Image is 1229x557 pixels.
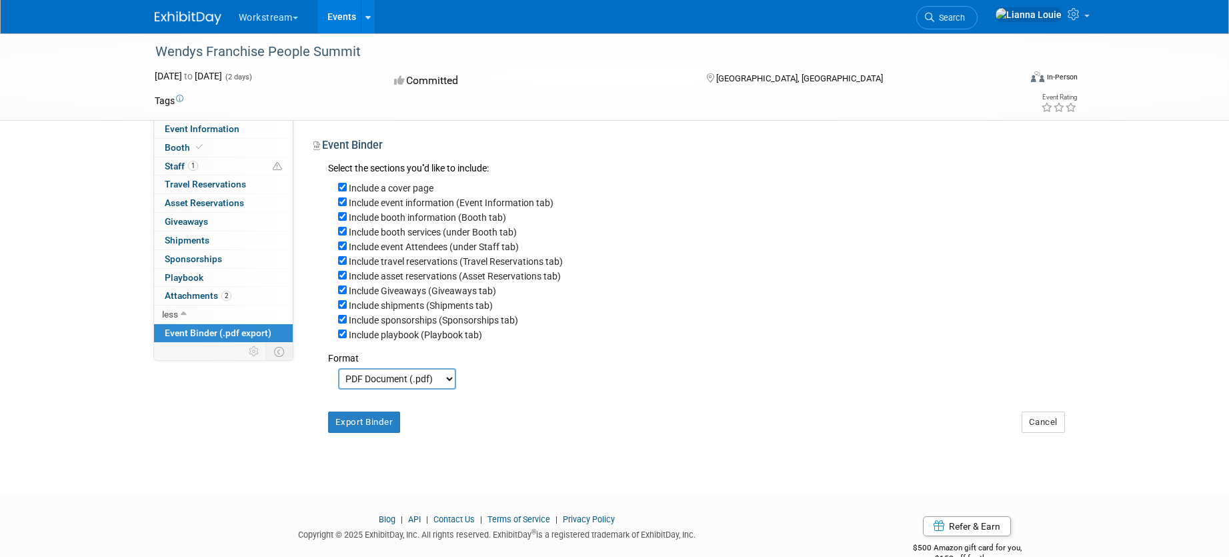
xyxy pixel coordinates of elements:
a: Contact Us [433,514,475,524]
div: Wendys Franchise People Summit [151,40,1000,64]
td: Personalize Event Tab Strip [243,343,266,360]
a: Sponsorships [154,250,293,268]
a: Attachments2 [154,287,293,305]
span: Sponsorships [165,253,222,264]
a: Booth [154,139,293,157]
span: Travel Reservations [165,179,246,189]
td: Tags [155,94,183,107]
a: Giveaways [154,213,293,231]
a: API [408,514,421,524]
div: Committed [390,69,685,93]
a: Event Binder (.pdf export) [154,324,293,342]
label: Include a cover page [349,183,433,193]
td: Toggle Event Tabs [265,343,293,360]
sup: ® [531,528,536,536]
a: Privacy Policy [563,514,615,524]
label: Include event Attendees (under Staff tab) [349,241,519,252]
span: Staff [165,161,198,171]
i: Booth reservation complete [196,143,203,151]
a: Playbook [154,269,293,287]
a: Travel Reservations [154,175,293,193]
span: Event Binder (.pdf export) [165,328,271,338]
label: Include event information (Event Information tab) [349,197,553,208]
span: Event Information [165,123,239,134]
span: to [182,71,195,81]
div: Event Rating [1041,94,1077,101]
img: Format-Inperson.png [1031,71,1044,82]
span: Booth [165,142,205,153]
span: Shipments [165,235,209,245]
span: (2 days) [224,73,252,81]
label: Include booth services (under Booth tab) [349,227,517,237]
a: Shipments [154,231,293,249]
div: Event Format [941,69,1078,89]
div: Copyright © 2025 ExhibitDay, Inc. All rights reserved. ExhibitDay is a registered trademark of Ex... [155,526,840,541]
span: Giveaways [165,216,208,227]
a: Terms of Service [487,514,550,524]
span: Search [934,13,965,23]
div: Format [328,342,1065,365]
label: Include travel reservations (Travel Reservations tab) [349,256,563,267]
span: | [397,514,406,524]
span: | [552,514,561,524]
img: ExhibitDay [155,11,221,25]
span: | [423,514,431,524]
span: | [477,514,485,524]
button: Export Binder [328,412,401,433]
a: Staff1 [154,157,293,175]
a: Refer & Earn [923,516,1011,536]
img: Lianna Louie [995,7,1062,22]
label: Include playbook (Playbook tab) [349,330,482,340]
span: [DATE] [DATE] [155,71,222,81]
a: less [154,306,293,324]
div: In-Person [1046,72,1078,82]
span: [GEOGRAPHIC_DATA], [GEOGRAPHIC_DATA] [716,73,883,83]
label: Include Giveaways (Giveaways tab) [349,286,496,296]
a: Asset Reservations [154,194,293,212]
a: Event Information [154,120,293,138]
span: less [162,309,178,320]
label: Include sponsorships (Sponsorships tab) [349,315,518,326]
a: Blog [379,514,395,524]
label: Include asset reservations (Asset Reservations tab) [349,271,561,282]
div: Event Binder [313,138,1065,157]
span: Attachments [165,290,231,301]
span: Playbook [165,272,203,283]
span: 1 [188,161,198,171]
label: Include booth information (Booth tab) [349,212,506,223]
span: 2 [221,291,231,301]
button: Cancel [1022,412,1065,433]
span: Potential Scheduling Conflict -- at least one attendee is tagged in another overlapping event. [273,161,282,173]
div: Select the sections you''d like to include: [328,161,1065,177]
a: Search [916,6,978,29]
span: Asset Reservations [165,197,244,208]
label: Include shipments (Shipments tab) [349,300,493,311]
